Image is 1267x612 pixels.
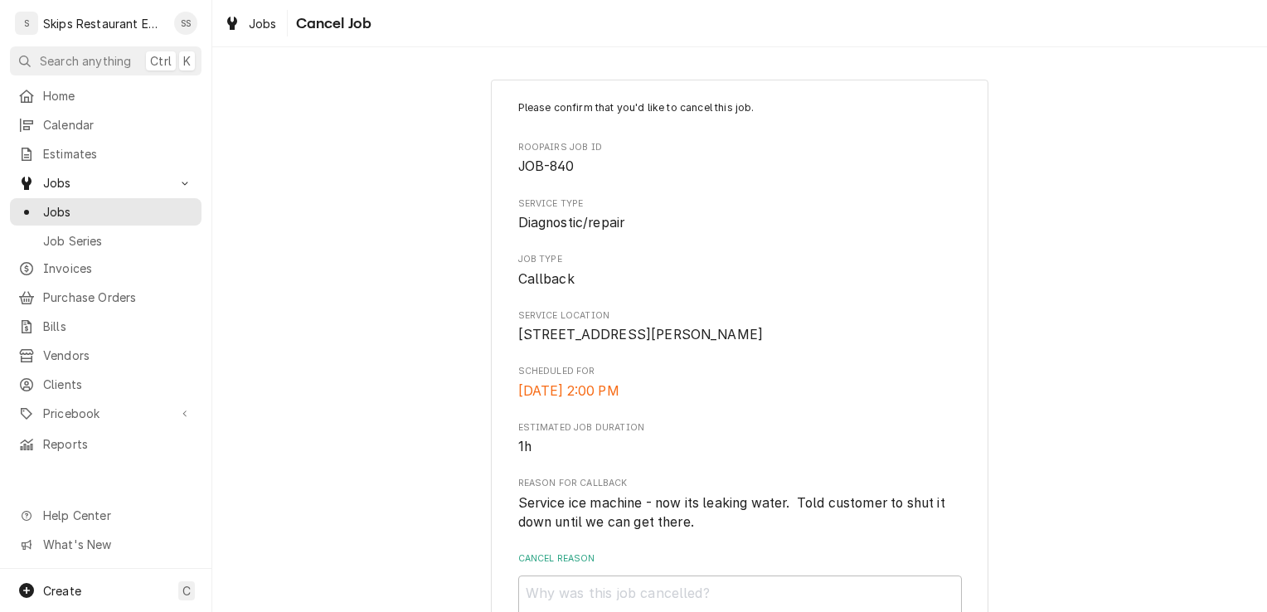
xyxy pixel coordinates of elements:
span: Jobs [43,174,168,192]
div: Skips Restaurant Equipment [43,15,165,32]
div: S [15,12,38,35]
div: SS [174,12,197,35]
span: Callback [518,271,575,287]
a: Purchase Orders [10,284,201,311]
span: Service ice machine - now its leaking water. Told customer to shut it down until we can get there. [518,495,949,531]
span: What's New [43,536,192,553]
div: Job Type [518,253,962,289]
a: Vendors [10,342,201,369]
span: Clients [43,376,193,393]
span: [STREET_ADDRESS][PERSON_NAME] [518,327,764,342]
span: Create [43,584,81,598]
div: Shan Skipper's Avatar [174,12,197,35]
a: Jobs [217,10,284,37]
span: Estimates [43,145,193,163]
span: Roopairs Job ID [518,141,962,154]
span: Roopairs Job ID [518,157,962,177]
div: Service Location [518,309,962,345]
span: Invoices [43,260,193,277]
span: Ctrl [150,52,172,70]
span: Bills [43,318,193,335]
a: Jobs [10,198,201,226]
span: Purchase Orders [43,289,193,306]
span: Calendar [43,116,193,134]
a: Invoices [10,255,201,282]
div: Reason For Callback [518,477,962,532]
div: Service Type [518,197,962,233]
span: Scheduled For [518,365,962,378]
span: Reason For Callback [518,477,962,490]
div: Roopairs Job ID [518,141,962,177]
a: Go to Help Center [10,502,201,529]
span: Service Type [518,197,962,211]
a: Home [10,82,201,109]
a: Go to What's New [10,531,201,558]
span: Reason For Callback [518,493,962,532]
span: Service Location [518,309,962,323]
span: Vendors [43,347,193,364]
span: [DATE] 2:00 PM [518,383,619,399]
span: Service Type [518,213,962,233]
a: Calendar [10,111,201,138]
span: Jobs [43,203,193,221]
span: Cancel Job [291,12,372,35]
span: Estimated Job Duration [518,421,962,435]
span: Job Type [518,253,962,266]
span: Estimated Job Duration [518,437,962,457]
span: Service Location [518,325,962,345]
span: Home [43,87,193,104]
div: Skips Restaurant Equipment's Avatar [15,12,38,35]
a: Estimates [10,140,201,168]
span: Scheduled For [518,381,962,401]
a: Reports [10,430,201,458]
span: Job Type [518,270,962,289]
div: Scheduled For [518,365,962,401]
div: Estimated Job Duration [518,421,962,457]
span: 1h [518,439,532,454]
span: Reports [43,435,193,453]
a: Go to Pricebook [10,400,201,427]
span: Diagnostic/repair [518,215,625,231]
span: Help Center [43,507,192,524]
span: C [182,582,191,600]
span: Search anything [40,52,131,70]
span: Pricebook [43,405,168,422]
span: JOB-840 [518,158,575,174]
a: Clients [10,371,201,398]
button: Search anythingCtrlK [10,46,201,75]
label: Cancel Reason [518,552,962,566]
a: Bills [10,313,201,340]
a: Go to Jobs [10,169,201,197]
span: Job Series [43,232,193,250]
a: Job Series [10,227,201,255]
p: Please confirm that you'd like to cancel this job. [518,100,962,115]
span: Jobs [249,15,277,32]
span: K [183,52,191,70]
